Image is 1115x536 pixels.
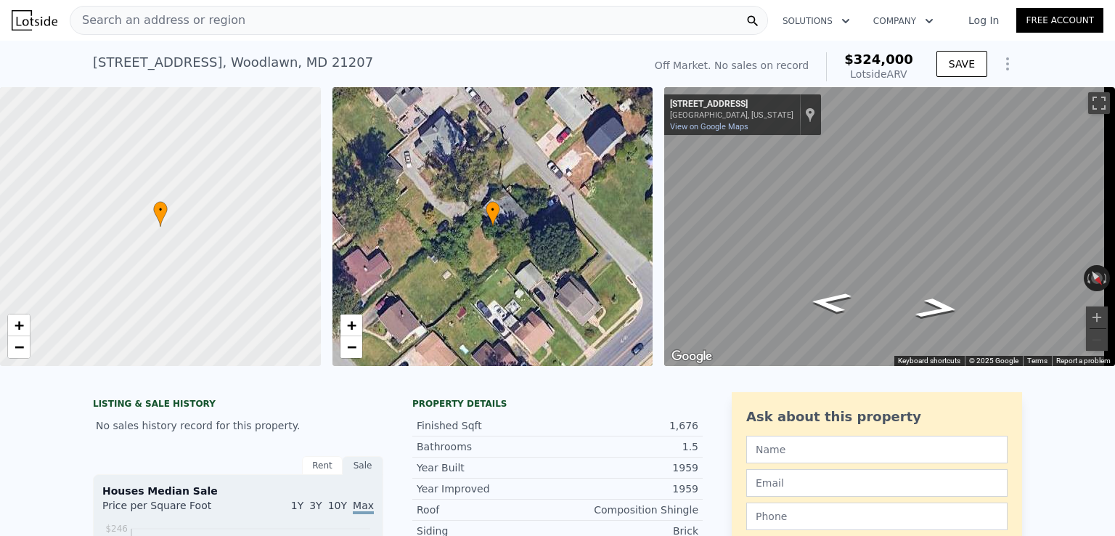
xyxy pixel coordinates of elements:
[417,439,557,454] div: Bathrooms
[1016,8,1103,33] a: Free Account
[486,201,500,227] div: •
[102,484,374,498] div: Houses Median Sale
[1085,264,1108,292] button: Reset the view
[668,347,716,366] a: Open this area in Google Maps (opens a new window)
[557,503,698,517] div: Composition Shingle
[346,316,356,334] span: +
[412,398,703,410] div: Property details
[102,498,238,521] div: Price per Square Foot
[557,418,698,433] div: 1,676
[746,503,1008,530] input: Phone
[417,482,557,496] div: Year Improved
[153,203,168,216] span: •
[936,51,987,77] button: SAVE
[805,107,815,123] a: Show location on map
[557,439,698,454] div: 1.5
[346,338,356,356] span: −
[993,49,1022,78] button: Show Options
[771,8,862,34] button: Solutions
[862,8,945,34] button: Company
[340,336,362,358] a: Zoom out
[302,456,343,475] div: Rent
[12,10,57,31] img: Lotside
[105,524,128,534] tspan: $246
[486,203,500,216] span: •
[844,52,913,67] span: $324,000
[670,110,793,120] div: [GEOGRAPHIC_DATA], [US_STATE]
[291,500,303,511] span: 1Y
[328,500,347,511] span: 10Y
[15,338,24,356] span: −
[1086,329,1108,351] button: Zoom out
[417,460,557,475] div: Year Built
[655,58,809,73] div: Off Market. No sales on record
[417,503,557,517] div: Roof
[664,87,1115,366] div: Map
[897,293,978,324] path: Go Northwest, Hilltop Ave
[791,287,869,317] path: Go Southeast, Hilltop Ave
[844,67,913,81] div: Lotside ARV
[1027,357,1047,365] a: Terms (opens in new tab)
[1084,265,1092,291] button: Rotate counterclockwise
[8,336,30,358] a: Zoom out
[969,357,1018,365] span: © 2025 Google
[15,316,24,334] span: +
[746,407,1008,427] div: Ask about this property
[557,482,698,496] div: 1959
[340,314,362,336] a: Zoom in
[746,436,1008,463] input: Name
[93,52,373,73] div: [STREET_ADDRESS] , Woodlawn , MD 21207
[93,413,383,439] div: No sales history record for this property.
[1086,306,1108,328] button: Zoom in
[668,347,716,366] img: Google
[664,87,1115,366] div: Street View
[1056,357,1111,365] a: Report a problem
[70,12,245,29] span: Search an address or region
[93,398,383,413] div: LISTING & SALE HISTORY
[353,500,374,514] span: Max
[1088,92,1110,114] button: Toggle fullscreen view
[557,460,698,475] div: 1959
[8,314,30,336] a: Zoom in
[309,500,322,511] span: 3Y
[343,456,383,475] div: Sale
[951,13,1016,28] a: Log In
[670,99,793,110] div: [STREET_ADDRESS]
[153,201,168,227] div: •
[670,122,748,131] a: View on Google Maps
[898,356,960,366] button: Keyboard shortcuts
[746,469,1008,497] input: Email
[417,418,557,433] div: Finished Sqft
[1103,265,1111,291] button: Rotate clockwise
